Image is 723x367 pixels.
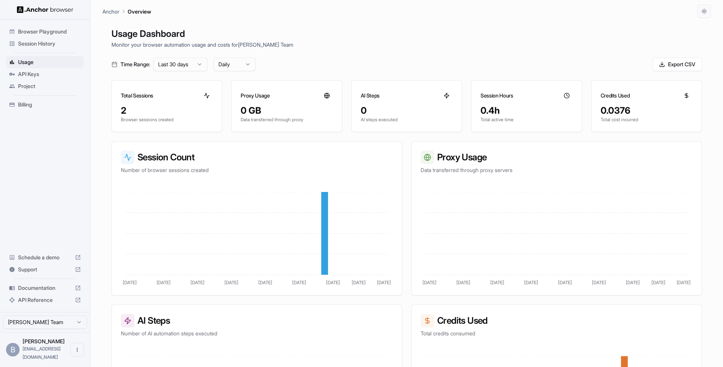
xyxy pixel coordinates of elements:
h3: Proxy Usage [241,92,270,99]
tspan: [DATE] [191,280,204,285]
tspan: [DATE] [524,280,538,285]
span: API Keys [18,70,81,78]
p: Anchor [102,8,119,15]
span: Support [18,266,72,273]
div: Project [6,80,84,92]
h3: Credits Used [421,314,692,327]
tspan: [DATE] [558,280,572,285]
span: Bobbie Chen [23,338,65,344]
h3: Session Count [121,151,393,164]
button: Open menu [70,343,84,356]
div: Browser Playground [6,26,84,38]
div: Session History [6,38,84,50]
img: Anchor Logo [17,6,73,13]
tspan: [DATE] [326,280,340,285]
tspan: [DATE] [490,280,504,285]
span: bchen@stytch.com [23,346,61,360]
tspan: [DATE] [626,280,640,285]
div: API Keys [6,68,84,80]
p: Number of browser sessions created [121,166,393,174]
div: 0 GB [241,105,333,117]
p: AI steps executed [361,117,453,123]
div: Support [6,263,84,276]
div: B [6,343,20,356]
div: Documentation [6,282,84,294]
p: Data transferred through proxy servers [421,166,692,174]
nav: breadcrumb [102,7,151,15]
span: Billing [18,101,81,108]
div: 0.4h [480,105,572,117]
p: Overview [128,8,151,15]
div: 0 [361,105,453,117]
p: Monitor your browser automation usage and costs for [PERSON_NAME] Team [111,41,702,49]
p: Number of AI automation steps executed [121,330,393,337]
div: 2 [121,105,213,117]
h3: Credits Used [601,92,630,99]
h3: AI Steps [121,314,393,327]
tspan: [DATE] [224,280,238,285]
div: API Reference [6,294,84,306]
h1: Usage Dashboard [111,27,702,41]
span: Usage [18,58,81,66]
tspan: [DATE] [377,280,391,285]
tspan: [DATE] [258,280,272,285]
span: Schedule a demo [18,254,72,261]
span: Session History [18,40,81,47]
tspan: [DATE] [592,280,606,285]
div: Usage [6,56,84,68]
tspan: [DATE] [677,280,691,285]
div: 0.0376 [601,105,692,117]
span: Project [18,82,81,90]
h3: Session Hours [480,92,513,99]
p: Total active time [480,117,572,123]
tspan: [DATE] [456,280,470,285]
h3: AI Steps [361,92,380,99]
tspan: [DATE] [651,280,665,285]
h3: Total Sessions [121,92,153,99]
tspan: [DATE] [352,280,366,285]
tspan: [DATE] [157,280,171,285]
tspan: [DATE] [123,280,137,285]
span: Documentation [18,284,72,292]
tspan: [DATE] [423,280,436,285]
span: API Reference [18,296,72,304]
button: Export CSV [653,58,702,71]
h3: Proxy Usage [421,151,692,164]
tspan: [DATE] [292,280,306,285]
div: Schedule a demo [6,251,84,263]
span: Time Range: [120,61,150,68]
p: Total cost incurred [601,117,692,123]
div: Billing [6,99,84,111]
p: Data transferred through proxy [241,117,333,123]
p: Total credits consumed [421,330,692,337]
p: Browser sessions created [121,117,213,123]
span: Browser Playground [18,28,81,35]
